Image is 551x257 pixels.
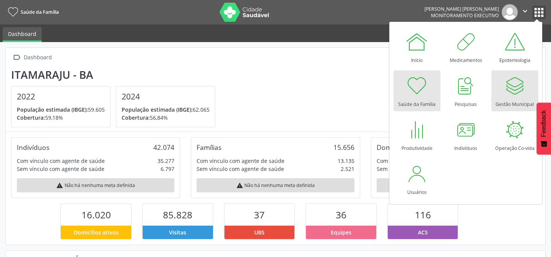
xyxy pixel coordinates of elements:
div: Itamaraju - BA [11,68,221,81]
button: apps [532,6,546,19]
span: Feedback [540,110,547,137]
a: Pesquisas [442,70,489,111]
div: Não há nenhuma meta definida [197,178,354,192]
div: Domicílios [377,143,408,151]
i: warning [56,182,63,189]
div: Sem vínculo com agente de saúde [197,165,284,173]
div: Com vínculo com agente de saúde [17,157,105,165]
div: Sem vínculo com agente de saúde [377,165,464,173]
div: [PERSON_NAME] [PERSON_NAME] [424,6,499,12]
a: Gestão Municipal [491,70,538,111]
i:  [521,7,529,15]
img: img [502,4,518,20]
span: Cobertura: [122,114,150,121]
span: 16.020 [81,208,111,221]
div: 42.074 [153,143,174,151]
span: População estimada (IBGE): [122,106,193,113]
span: Saúde da Família [21,9,59,15]
span: 37 [254,208,265,221]
a: Operação Co-vida [491,114,538,155]
div: 15.656 [333,143,354,151]
div: Sem vínculo com agente de saúde [17,165,104,173]
div: 13.135 [338,157,354,165]
div: Não há nenhuma meta definida [377,178,534,192]
span: Domicílios ativos [74,228,119,236]
div: Com vínculo com agente de saúde [197,157,284,165]
i:  [11,52,22,63]
div: 35.277 [158,157,174,165]
div: Dashboard [22,52,53,63]
div: Não há nenhuma meta definida [17,178,174,192]
a: Dashboard [3,27,42,42]
a: Indivíduos [442,114,489,155]
h4: 2022 [17,92,105,101]
a: Saúde da Família [5,6,59,18]
a: Início [393,26,440,67]
a: Produtividade [393,114,440,155]
span: Cobertura: [17,114,45,121]
a: Usuários [393,158,440,199]
a: Epidemiologia [491,26,538,67]
span: População estimada (IBGE): [17,106,88,113]
span: 36 [336,208,346,221]
a: Medicamentos [442,26,489,67]
a: Saúde da Família [393,70,440,111]
span: ACS [418,228,428,236]
div: Famílias [197,143,221,151]
span: Visitas [169,228,186,236]
span: 116 [415,208,431,221]
span: UBS [254,228,265,236]
div: Indivíduos [17,143,49,151]
div: 6.797 [161,165,174,173]
span: 85.828 [163,208,192,221]
h4: 2024 [122,92,210,101]
p: 59.605 [17,106,105,114]
button:  [518,4,532,20]
i: warning [236,182,243,189]
p: 62.065 [122,106,210,114]
span: Equipes [331,228,351,236]
span: Monitoramento Executivo [431,12,499,19]
div: Com vínculo com agente de saúde [377,157,465,165]
a:  Dashboard [11,52,53,63]
button: Feedback - Mostrar pesquisa [536,102,551,155]
div: 2.521 [341,165,354,173]
p: 59,18% [17,114,105,122]
p: 56,84% [122,114,210,122]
